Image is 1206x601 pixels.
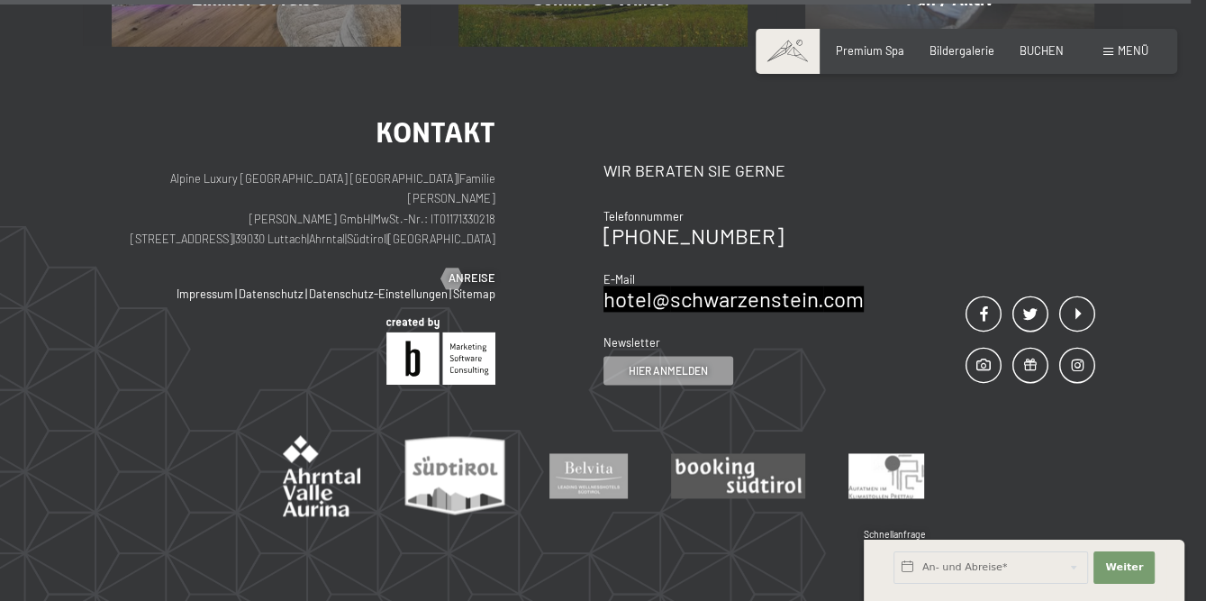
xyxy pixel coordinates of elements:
[929,43,994,58] a: Bildergalerie
[233,232,235,246] span: |
[1105,560,1143,575] span: Weiter
[376,115,495,150] span: Kontakt
[386,232,388,246] span: |
[239,287,304,301] a: Datenschutz
[449,270,495,287] span: Anreise
[603,286,864,312] a: hotel@schwarzenstein.com
[1118,43,1148,58] span: Menü
[603,335,660,350] span: Newsletter
[629,363,708,378] span: Hier anmelden
[371,212,373,226] span: |
[235,287,237,301] span: |
[603,160,785,180] span: Wir beraten Sie gerne
[453,287,495,301] a: Sitemap
[449,287,451,301] span: |
[305,287,307,301] span: |
[603,223,784,249] a: [PHONE_NUMBER]
[345,232,347,246] span: |
[603,209,684,223] span: Telefonnummer
[1093,551,1155,584] button: Weiter
[603,272,635,287] span: E-Mail
[441,270,495,287] a: Anreise
[112,168,495,250] p: Alpine Luxury [GEOGRAPHIC_DATA] [GEOGRAPHIC_DATA] Familie [PERSON_NAME] [PERSON_NAME] GmbH MwSt.-...
[177,287,233,301] a: Impressum
[836,43,904,58] a: Premium Spa
[864,529,926,540] span: Schnellanfrage
[309,287,448,301] a: Datenschutz-Einstellungen
[386,317,495,385] img: Brandnamic GmbH | Leading Hospitality Solutions
[307,232,309,246] span: |
[1020,43,1064,58] a: BUCHEN
[458,171,459,186] span: |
